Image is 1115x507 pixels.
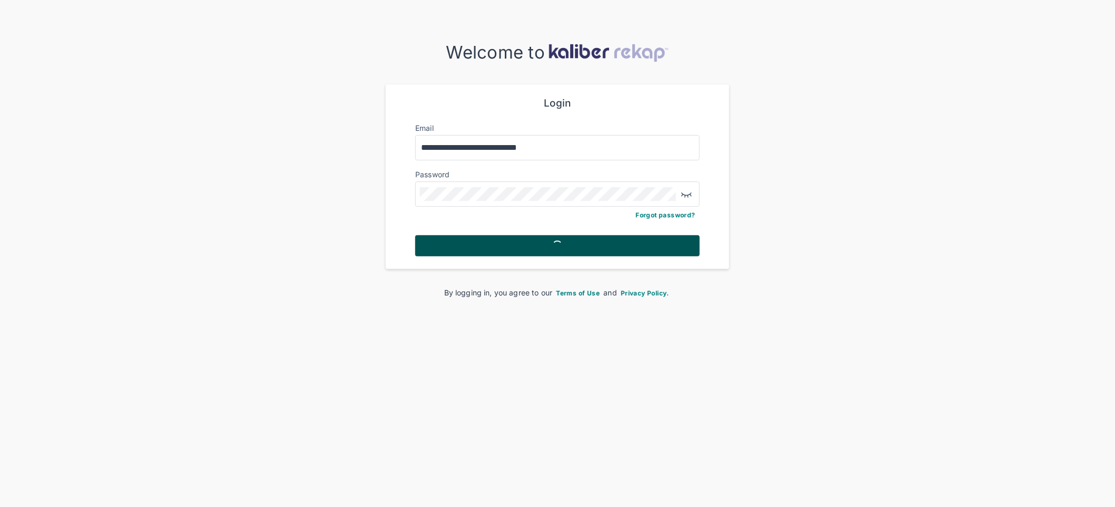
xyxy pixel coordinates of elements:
[619,288,671,297] a: Privacy Policy.
[403,287,712,298] div: By logging in, you agree to our and
[415,123,434,132] label: Email
[415,97,700,110] div: Login
[549,44,669,62] img: kaliber-logo
[621,289,669,297] span: Privacy Policy.
[555,288,602,297] a: Terms of Use
[680,188,693,200] img: eye-closed.fa43b6e4.svg
[415,170,450,179] label: Password
[556,289,600,297] span: Terms of Use
[636,211,696,219] a: Forgot password?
